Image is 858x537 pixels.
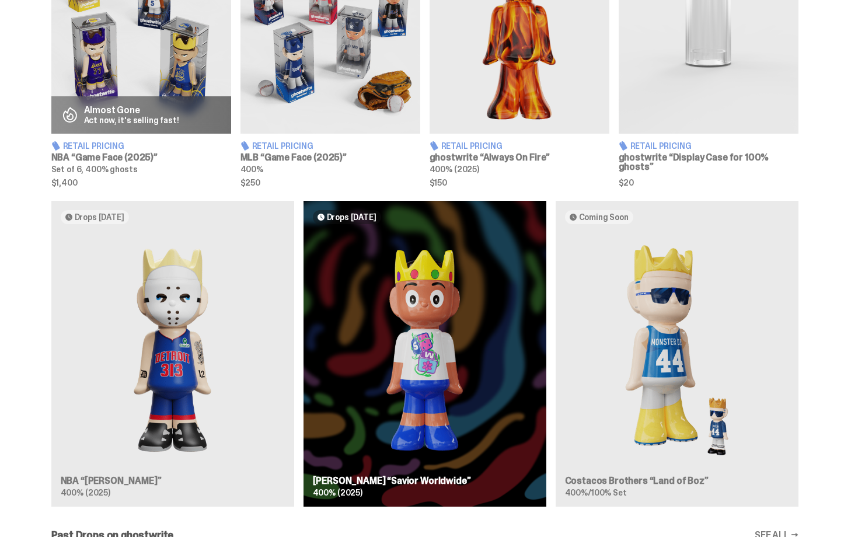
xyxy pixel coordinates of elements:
[84,106,179,115] p: Almost Gone
[313,476,537,486] h3: [PERSON_NAME] “Savior Worldwide”
[579,212,629,222] span: Coming Soon
[61,476,285,486] h3: NBA “[PERSON_NAME]”
[240,153,420,162] h3: MLB “Game Face (2025)”
[327,212,376,222] span: Drops [DATE]
[313,233,537,467] img: Savior Worldwide
[441,142,503,150] span: Retail Pricing
[565,476,789,486] h3: Costacos Brothers “Land of Boz”
[84,116,179,124] p: Act now, it's selling fast!
[51,164,138,175] span: Set of 6, 400% ghosts
[430,164,479,175] span: 400% (2025)
[51,153,231,162] h3: NBA “Game Face (2025)”
[51,179,231,187] span: $1,400
[63,142,124,150] span: Retail Pricing
[630,142,692,150] span: Retail Pricing
[565,487,627,498] span: 400%/100% Set
[61,233,285,467] img: Eminem
[619,153,798,172] h3: ghostwrite “Display Case for 100% ghosts”
[565,233,789,467] img: Land of Boz
[61,487,110,498] span: 400% (2025)
[240,179,420,187] span: $250
[252,142,313,150] span: Retail Pricing
[430,153,609,162] h3: ghostwrite “Always On Fire”
[430,179,609,187] span: $150
[75,212,124,222] span: Drops [DATE]
[240,164,263,175] span: 400%
[313,487,362,498] span: 400% (2025)
[619,179,798,187] span: $20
